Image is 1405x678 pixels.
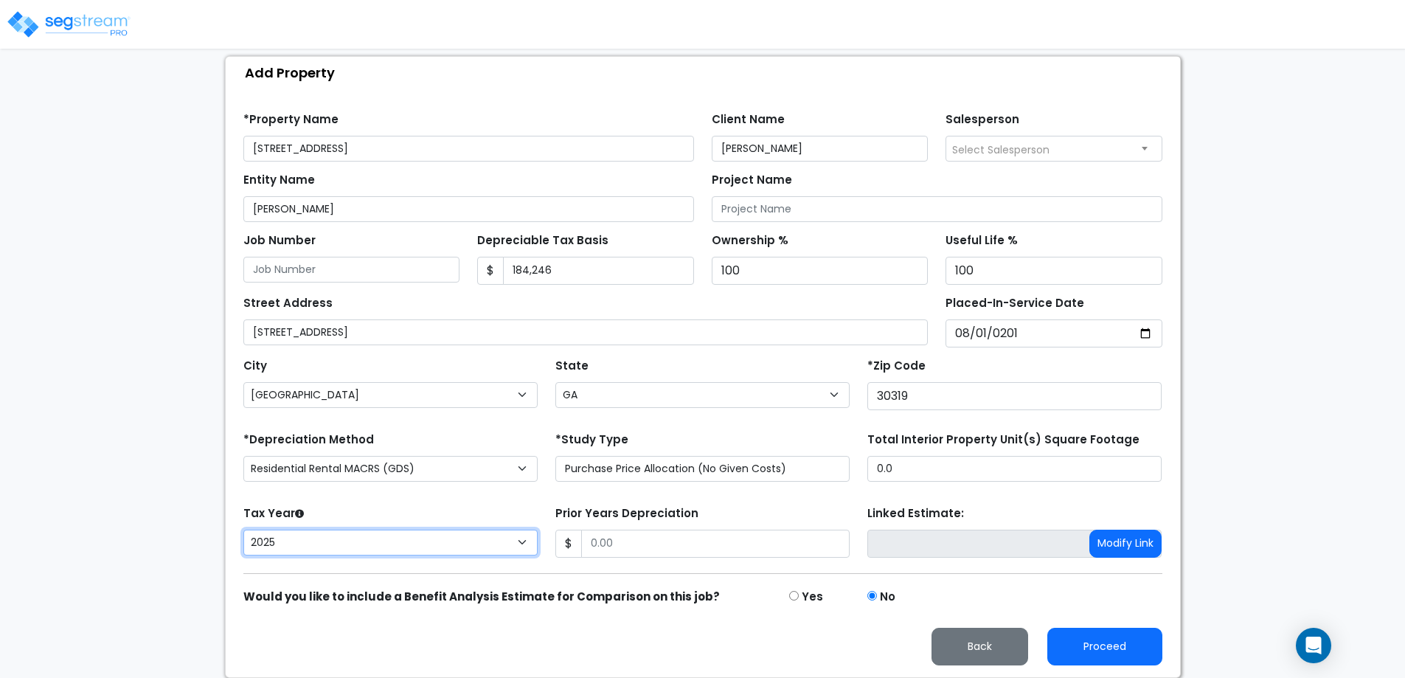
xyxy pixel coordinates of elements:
label: Street Address [243,295,333,312]
input: Project Name [712,196,1162,222]
a: Back [920,636,1040,654]
div: Add Property [233,57,1180,89]
label: Client Name [712,111,785,128]
input: Ownership % [712,257,929,285]
input: Client Name [712,136,929,162]
span: $ [555,530,582,558]
input: 0.00 [581,530,850,558]
label: Tax Year [243,505,304,522]
label: Entity Name [243,172,315,189]
input: Street Address [243,319,929,345]
label: Salesperson [946,111,1019,128]
label: *Property Name [243,111,339,128]
label: Depreciable Tax Basis [477,232,608,249]
input: Property Name [243,136,694,162]
label: Job Number [243,232,316,249]
label: Yes [802,589,823,606]
div: Open Intercom Messenger [1296,628,1331,663]
label: Ownership % [712,232,788,249]
label: Total Interior Property Unit(s) Square Footage [867,432,1139,449]
label: No [880,589,895,606]
label: Useful Life % [946,232,1018,249]
label: Project Name [712,172,792,189]
input: Entity Name [243,196,694,222]
label: City [243,358,267,375]
input: 0.00 [503,257,694,285]
label: Linked Estimate: [867,505,964,522]
label: Prior Years Depreciation [555,505,698,522]
label: *Depreciation Method [243,432,374,449]
button: Proceed [1047,628,1162,665]
label: State [555,358,589,375]
span: Select Salesperson [952,142,1050,157]
input: Zip Code [867,382,1162,410]
button: Modify Link [1089,530,1162,558]
strong: Would you like to include a Benefit Analysis Estimate for Comparison on this job? [243,589,720,604]
label: *Study Type [555,432,628,449]
label: Placed-In-Service Date [946,295,1084,312]
img: logo_pro_r.png [6,10,131,39]
label: *Zip Code [867,358,926,375]
input: Job Number [243,257,460,283]
input: total square foot [867,456,1162,482]
input: Useful Life % [946,257,1162,285]
button: Back [932,628,1028,665]
span: $ [477,257,504,285]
